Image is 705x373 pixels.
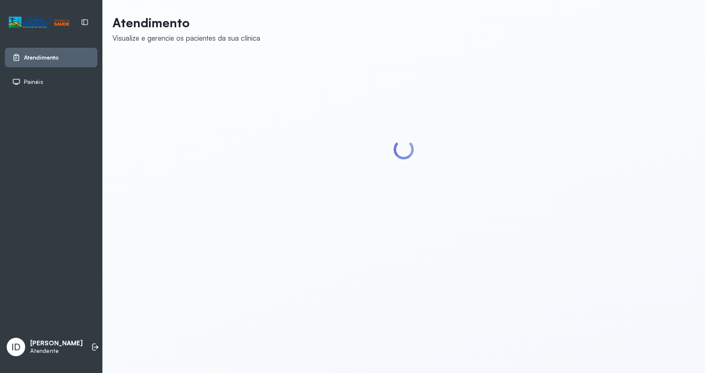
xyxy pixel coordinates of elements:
[30,347,83,355] p: Atendente
[24,78,43,86] span: Painéis
[12,53,90,62] a: Atendimento
[112,15,260,30] p: Atendimento
[30,339,83,347] p: [PERSON_NAME]
[24,54,59,61] span: Atendimento
[11,342,21,352] span: ID
[9,16,69,29] img: Logotipo do estabelecimento
[112,34,260,42] div: Visualize e gerencie os pacientes da sua clínica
